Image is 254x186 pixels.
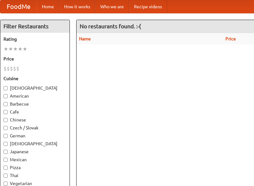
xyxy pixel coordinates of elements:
input: [DEMOGRAPHIC_DATA] [3,86,8,90]
h5: Rating [3,36,66,42]
li: $ [3,65,7,72]
li: ★ [3,45,8,52]
li: ★ [18,45,23,52]
h5: Cuisine [3,75,66,82]
h4: Filter Restaurants [0,20,70,33]
ng-pluralize: No restaurants found. :-( [80,23,141,29]
li: $ [16,65,19,72]
input: [DEMOGRAPHIC_DATA] [3,142,8,146]
a: How it works [59,0,95,13]
input: Chinese [3,118,8,122]
input: Vegetarian [3,182,8,186]
li: ★ [8,45,13,52]
a: Price [225,36,236,41]
input: Pizza [3,166,8,170]
input: Barbecue [3,102,8,106]
a: Recipe videos [129,0,167,13]
li: $ [10,65,13,72]
li: ★ [13,45,18,52]
label: Japanese [3,148,66,155]
label: Chinese [3,117,66,123]
input: German [3,134,8,138]
label: Pizza [3,164,66,171]
label: Barbecue [3,101,66,107]
a: Home [37,0,59,13]
input: Mexican [3,158,8,162]
input: American [3,94,8,98]
a: Who we are [95,0,129,13]
label: Thai [3,172,66,179]
label: Czech / Slovak [3,125,66,131]
input: Japanese [3,150,8,154]
input: Czech / Slovak [3,126,8,130]
label: Cafe [3,109,66,115]
input: Thai [3,174,8,178]
a: FoodMe [0,0,37,13]
li: $ [13,65,16,72]
label: American [3,93,66,99]
h5: Price [3,56,66,62]
label: Mexican [3,156,66,163]
a: Name [79,36,91,41]
label: [DEMOGRAPHIC_DATA] [3,141,66,147]
label: [DEMOGRAPHIC_DATA] [3,85,66,91]
li: $ [7,65,10,72]
label: German [3,133,66,139]
input: Cafe [3,110,8,114]
li: ★ [23,45,27,52]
